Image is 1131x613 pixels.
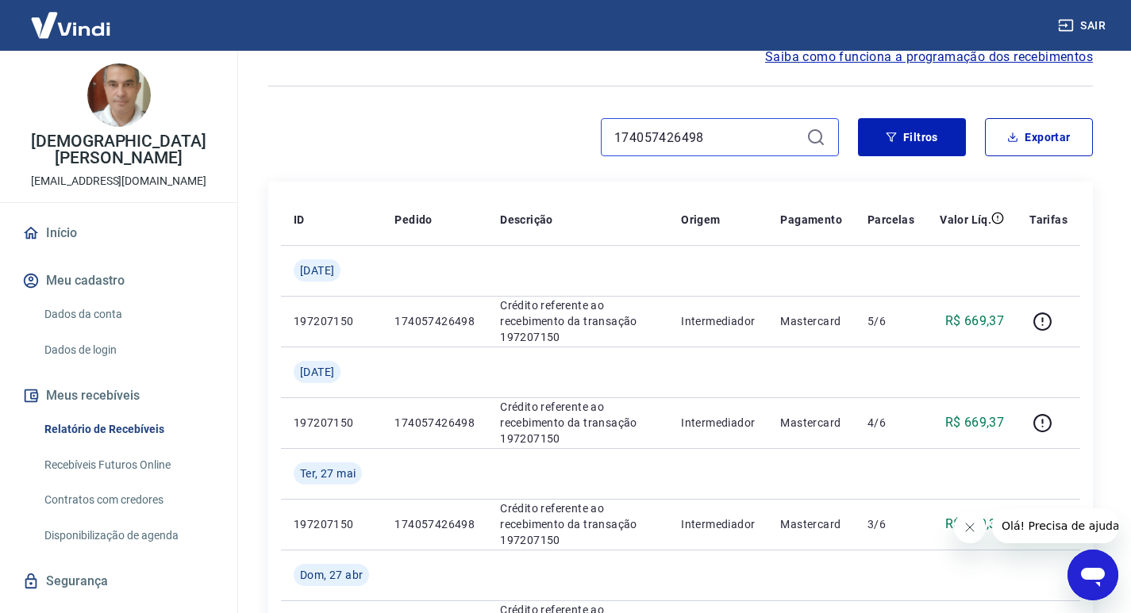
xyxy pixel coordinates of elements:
p: 197207150 [294,415,369,431]
a: Contratos com credores [38,484,218,516]
p: 174057426498 [394,415,475,431]
p: Mastercard [780,313,842,329]
p: R$ 669,37 [945,413,1005,432]
p: Pagamento [780,212,842,228]
p: Mastercard [780,516,842,532]
button: Exportar [985,118,1093,156]
p: Intermediador [681,313,755,329]
button: Filtros [858,118,966,156]
a: Dados da conta [38,298,218,331]
p: Intermediador [681,415,755,431]
p: 174057426498 [394,313,475,329]
p: 4/6 [867,415,914,431]
p: 197207150 [294,313,369,329]
span: Ter, 27 mai [300,465,356,481]
a: Segurança [19,564,218,599]
a: Recebíveis Futuros Online [38,449,218,481]
iframe: Fechar mensagem [954,511,986,543]
a: Disponibilização de agenda [38,519,218,552]
p: Crédito referente ao recebimento da transação 197207150 [500,297,656,345]
button: Sair [1055,11,1112,40]
a: Dados de login [38,334,218,366]
p: 5/6 [867,313,914,329]
p: Valor Líq. [940,212,991,228]
p: Descrição [500,212,553,228]
p: Origem [681,212,720,228]
span: Dom, 27 abr [300,567,363,583]
p: Intermediador [681,516,755,532]
p: [DEMOGRAPHIC_DATA][PERSON_NAME] [13,133,225,167]
iframe: Botão para abrir a janela de mensagens [1068,550,1118,600]
a: Início [19,216,218,251]
button: Meu cadastro [19,263,218,298]
a: Relatório de Recebíveis [38,413,218,446]
p: [EMAIL_ADDRESS][DOMAIN_NAME] [31,173,206,190]
p: 174057426498 [394,516,475,532]
p: 197207150 [294,516,369,532]
a: Saiba como funciona a programação dos recebimentos [765,48,1093,67]
img: 27c4f556-5e05-4b46-9d20-dfe5444c0040.jpeg [87,63,151,127]
p: Parcelas [867,212,914,228]
button: Meus recebíveis [19,378,218,413]
p: Crédito referente ao recebimento da transação 197207150 [500,399,656,446]
img: Vindi [19,1,122,49]
iframe: Mensagem da empresa [992,508,1118,543]
span: [DATE] [300,262,334,278]
p: Pedido [394,212,432,228]
p: R$ 669,37 [945,515,1005,534]
input: Busque pelo número do pedido [614,125,800,149]
p: ID [294,212,305,228]
p: Crédito referente ao recebimento da transação 197207150 [500,500,656,548]
p: Tarifas [1029,212,1068,228]
span: Olá! Precisa de ajuda? [10,11,133,24]
p: 3/6 [867,516,914,532]
p: R$ 669,37 [945,312,1005,331]
span: [DATE] [300,364,334,380]
p: Mastercard [780,415,842,431]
